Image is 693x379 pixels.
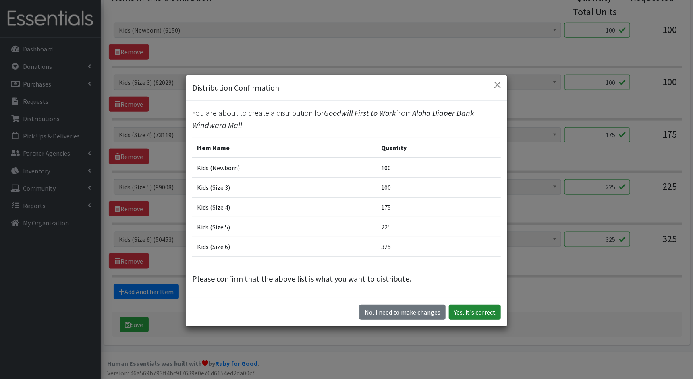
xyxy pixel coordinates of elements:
[192,273,501,285] p: Please confirm that the above list is what you want to distribute.
[376,237,501,257] td: 325
[491,78,504,91] button: Close
[376,138,501,158] th: Quantity
[376,217,501,237] td: 225
[192,107,501,131] p: You are about to create a distribution for from
[359,305,446,320] button: No I need to make changes
[192,198,376,217] td: Kids (Size 4)
[192,138,376,158] th: Item Name
[324,108,396,118] span: Goodwill First to Work
[376,178,501,198] td: 100
[192,178,376,198] td: Kids (Size 3)
[192,158,376,178] td: Kids (Newborn)
[192,82,279,94] h5: Distribution Confirmation
[376,158,501,178] td: 100
[192,217,376,237] td: Kids (Size 5)
[376,198,501,217] td: 175
[192,237,376,257] td: Kids (Size 6)
[449,305,501,320] button: Yes, it's correct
